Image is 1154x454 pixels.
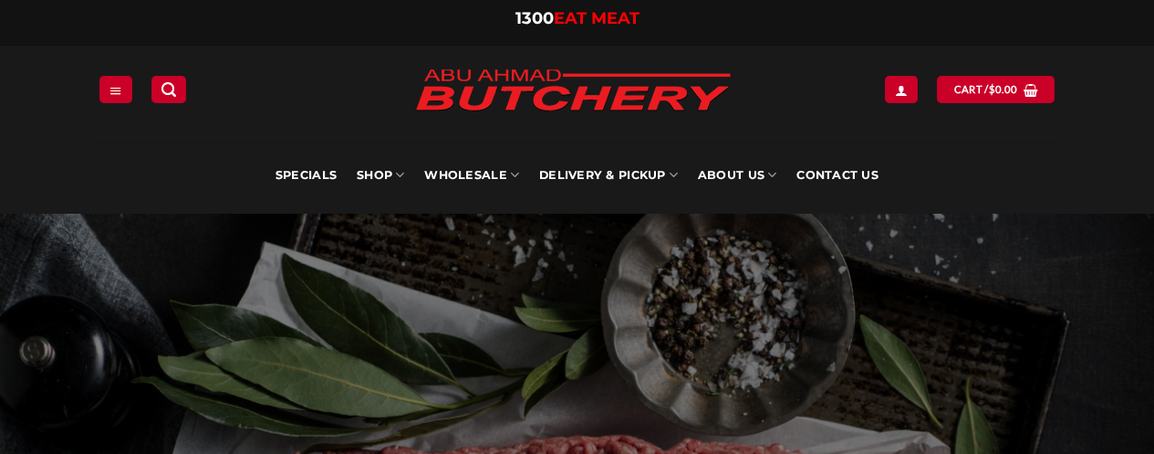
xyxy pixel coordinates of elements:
[99,76,132,102] a: Menu
[357,137,404,214] a: SHOP
[989,83,1018,95] bdi: 0.00
[151,76,186,102] a: Search
[954,81,1018,98] span: Cart /
[400,57,746,126] img: Abu Ahmad Butchery
[885,76,918,102] a: Login
[515,8,639,28] a: 1300EAT MEAT
[424,137,519,214] a: Wholesale
[698,137,776,214] a: About Us
[554,8,639,28] span: EAT MEAT
[515,8,554,28] span: 1300
[539,137,678,214] a: Delivery & Pickup
[276,137,337,214] a: Specials
[937,76,1055,102] a: View cart
[989,81,995,98] span: $
[796,137,878,214] a: Contact Us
